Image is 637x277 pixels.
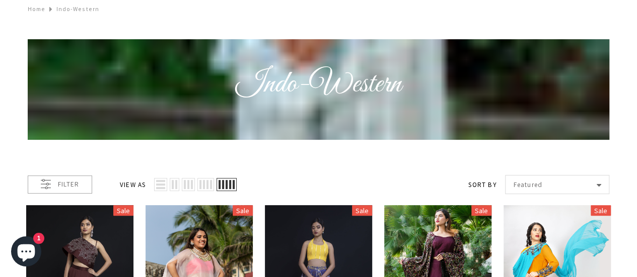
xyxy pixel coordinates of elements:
img: Indo-Western [28,39,609,140]
div: Filter [28,175,92,194]
inbox-online-store-chat: Shopify online store chat [8,236,44,269]
a: Indo-Western [56,5,99,13]
span: Featured [513,179,592,191]
a: Home [28,3,45,16]
label: View as [120,179,146,191]
span: Indo-Western [236,65,401,104]
label: Sort by [468,179,497,191]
